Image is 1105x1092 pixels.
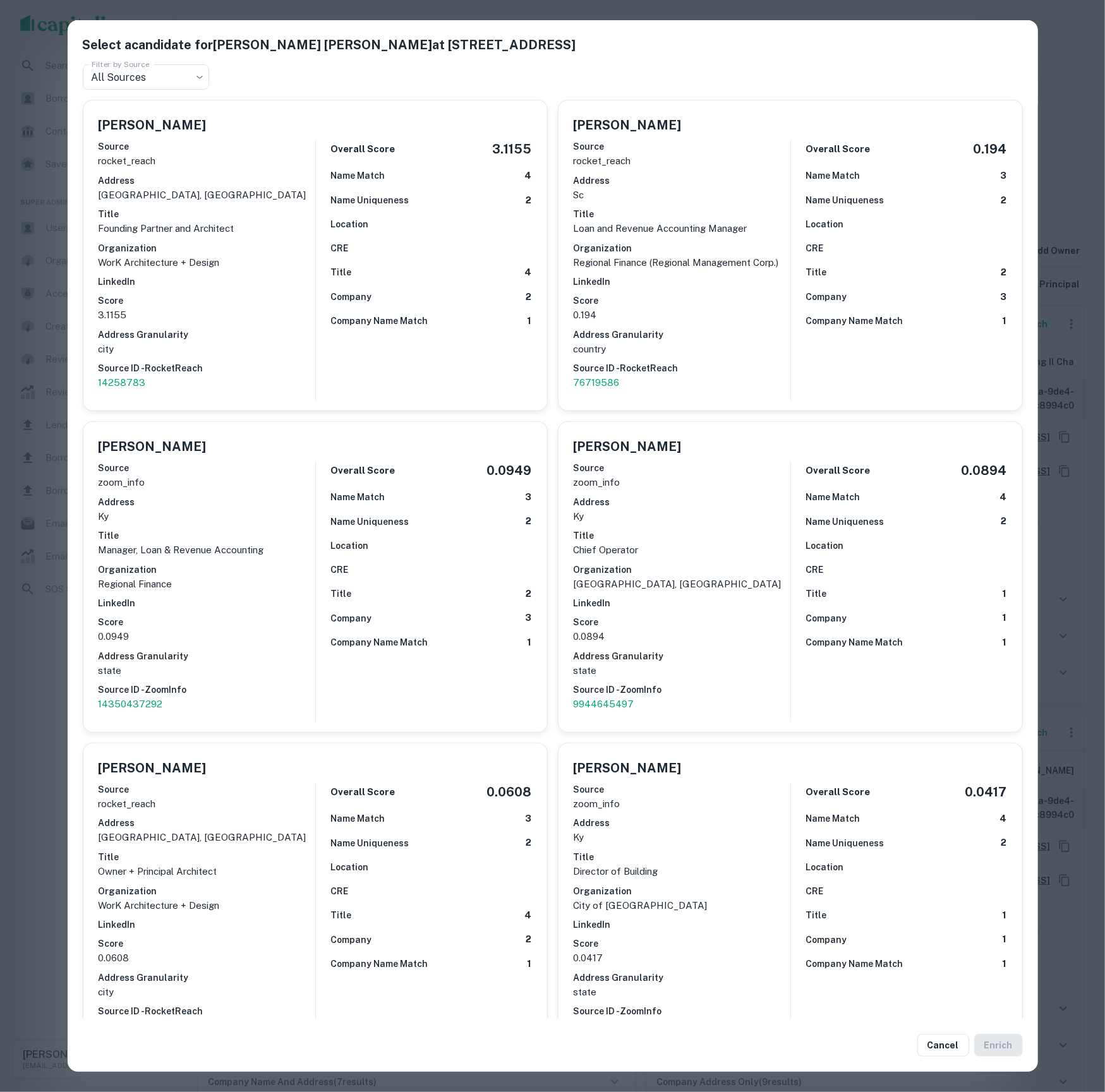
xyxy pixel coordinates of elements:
[1000,812,1007,826] h6: 4
[525,169,532,183] h6: 4
[99,375,315,390] p: 14258783
[806,217,844,231] h6: Location
[331,587,352,601] h6: Title
[99,188,315,203] p: [GEOGRAPHIC_DATA], [GEOGRAPHIC_DATA]
[574,884,790,898] h6: Organization
[806,785,871,800] h6: Overall Score
[99,116,207,135] h5: [PERSON_NAME]
[331,314,428,328] h6: Company Name Match
[574,342,790,357] p: country
[574,951,790,966] p: 0.0417
[806,908,827,922] h6: Title
[331,169,385,183] h6: Name Match
[331,812,385,825] h6: Name Match
[99,563,315,577] h6: Organization
[574,615,790,629] h6: Score
[806,515,885,529] h6: Name Uniqueness
[574,509,790,524] p: ky
[806,265,827,279] h6: Title
[526,611,532,625] h6: 3
[99,971,315,985] h6: Address Granularity
[574,577,790,592] p: [GEOGRAPHIC_DATA], [GEOGRAPHIC_DATA]
[574,437,682,456] h5: [PERSON_NAME]
[528,314,532,328] h6: 1
[574,898,790,913] p: City of [GEOGRAPHIC_DATA]
[574,796,790,812] p: zoom_info
[99,937,315,951] h6: Score
[99,830,315,845] p: [GEOGRAPHIC_DATA], [GEOGRAPHIC_DATA]
[99,529,315,543] h6: Title
[1001,514,1007,529] h6: 2
[331,611,372,625] h6: Company
[99,475,315,490] p: zoom_info
[574,221,790,236] p: Loan and Revenue Accounting Manager
[99,543,315,558] p: Manager, Loan & Revenue Accounting
[806,539,844,553] h6: Location
[917,1034,969,1057] button: Cancel
[331,539,369,553] h6: Location
[99,308,315,323] p: 3.1155
[331,933,372,947] h6: Company
[528,635,532,650] h6: 1
[574,241,790,255] h6: Organization
[1001,265,1007,280] h6: 2
[1003,957,1007,971] h6: 1
[99,697,315,712] p: 14350437292
[574,783,790,796] h6: Source
[574,116,682,135] h5: [PERSON_NAME]
[574,1004,790,1018] h6: Source ID - ZoomInfo
[806,169,860,183] h6: Name Match
[574,629,790,644] p: 0.0894
[99,864,315,879] p: Owner + Principal Architect
[331,290,372,304] h6: Company
[331,908,352,922] h6: Title
[806,587,827,601] h6: Title
[574,596,790,610] h6: LinkedIn
[574,985,790,1000] p: state
[331,241,349,255] h6: CRE
[574,663,790,678] p: state
[806,884,824,898] h6: CRE
[99,816,315,830] h6: Address
[574,1018,790,1033] p: 8136292963
[806,142,871,157] h6: Overall Score
[574,308,790,323] p: 0.194
[574,697,790,712] a: 9944645497
[574,375,790,390] p: 76719586
[806,957,903,971] h6: Company Name Match
[1003,635,1007,650] h6: 1
[99,783,315,796] h6: Source
[99,437,207,456] h5: [PERSON_NAME]
[574,174,790,188] h6: Address
[1000,490,1007,505] h6: 4
[1001,290,1007,304] h6: 3
[1042,991,1105,1052] iframe: Chat Widget
[99,884,315,898] h6: Organization
[92,59,150,69] label: Filter by Source
[493,140,532,159] h5: 3.1155
[574,153,790,169] p: rocket_reach
[806,812,860,825] h6: Name Match
[99,255,315,270] p: WorK Architecture + Design
[806,836,885,850] h6: Name Uniqueness
[331,490,385,504] h6: Name Match
[526,514,532,529] h6: 2
[965,783,1007,801] h5: 0.0417
[574,649,790,663] h6: Address Granularity
[99,918,315,932] h6: LinkedIn
[574,361,790,375] h6: Source ID - RocketReach
[574,850,790,864] h6: Title
[806,314,903,328] h6: Company Name Match
[1003,932,1007,947] h6: 1
[99,596,315,610] h6: LinkedIn
[83,35,1023,54] h5: Select a candidate for [PERSON_NAME] [PERSON_NAME] at [STREET_ADDRESS]
[487,783,532,801] h5: 0.0608
[806,933,847,947] h6: Company
[1003,908,1007,923] h6: 1
[574,188,790,203] p: sc
[574,529,790,543] h6: Title
[1003,587,1007,601] h6: 1
[806,860,844,874] h6: Location
[83,64,209,90] div: All Sources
